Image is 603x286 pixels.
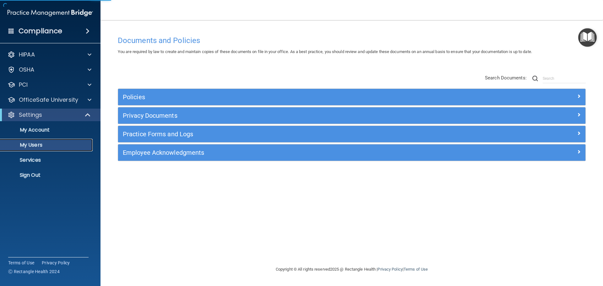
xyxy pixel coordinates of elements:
[4,127,90,133] p: My Account
[494,241,595,267] iframe: Drift Widget Chat Controller
[8,66,91,73] a: OSHA
[19,66,35,73] p: OSHA
[118,49,532,54] span: You are required by law to create and maintain copies of these documents on file in your office. ...
[19,96,78,104] p: OfficeSafe University
[8,81,91,89] a: PCI
[8,111,91,119] a: Settings
[123,94,464,100] h5: Policies
[485,75,527,81] span: Search Documents:
[19,27,62,35] h4: Compliance
[578,28,597,47] button: Open Resource Center
[123,112,464,119] h5: Privacy Documents
[123,148,581,158] a: Employee Acknowledgments
[4,142,90,148] p: My Users
[19,81,28,89] p: PCI
[8,268,60,275] span: Ⓒ Rectangle Health 2024
[8,260,34,266] a: Terms of Use
[532,76,538,81] img: ic-search.3b580494.png
[543,74,586,83] input: Search
[123,111,581,121] a: Privacy Documents
[42,260,70,266] a: Privacy Policy
[378,267,402,272] a: Privacy Policy
[123,149,464,156] h5: Employee Acknowledgments
[19,111,42,119] p: Settings
[123,92,581,102] a: Policies
[8,51,91,58] a: HIPAA
[123,129,581,139] a: Practice Forms and Logs
[237,259,466,279] div: Copyright © All rights reserved 2025 @ Rectangle Health | |
[8,7,93,19] img: PMB logo
[404,267,428,272] a: Terms of Use
[19,51,35,58] p: HIPAA
[8,96,91,104] a: OfficeSafe University
[118,36,586,45] h4: Documents and Policies
[4,172,90,178] p: Sign Out
[4,157,90,163] p: Services
[123,131,464,138] h5: Practice Forms and Logs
